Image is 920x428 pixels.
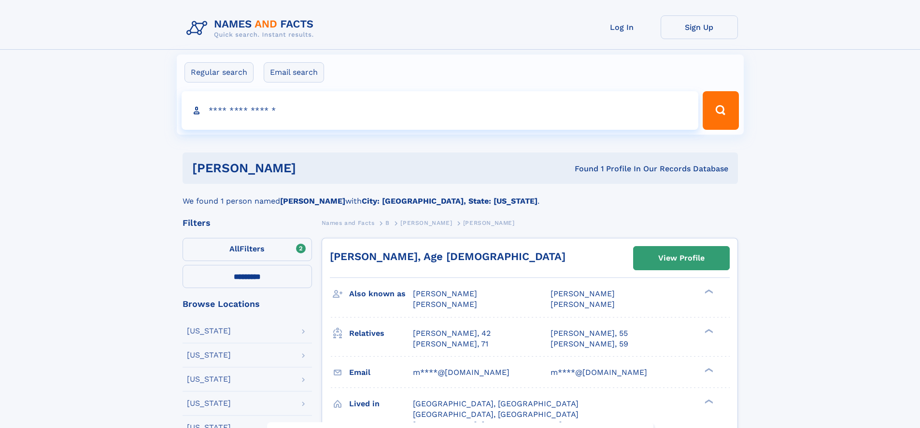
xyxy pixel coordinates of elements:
[184,62,254,83] label: Regular search
[661,15,738,39] a: Sign Up
[183,238,312,261] label: Filters
[183,15,322,41] img: Logo Names and Facts
[702,367,714,373] div: ❯
[330,250,566,262] a: [PERSON_NAME], Age [DEMOGRAPHIC_DATA]
[280,196,345,206] b: [PERSON_NAME]
[187,351,231,359] div: [US_STATE]
[435,164,728,174] div: Found 1 Profile In Our Records Database
[187,375,231,383] div: [US_STATE]
[551,328,628,339] a: [PERSON_NAME], 55
[702,328,714,334] div: ❯
[413,410,579,419] span: [GEOGRAPHIC_DATA], [GEOGRAPHIC_DATA]
[322,217,375,229] a: Names and Facts
[187,327,231,335] div: [US_STATE]
[634,247,729,270] a: View Profile
[551,339,628,349] a: [PERSON_NAME], 59
[658,247,705,269] div: View Profile
[400,217,452,229] a: [PERSON_NAME]
[264,62,324,83] label: Email search
[182,91,699,130] input: search input
[703,91,738,130] button: Search Button
[413,300,477,309] span: [PERSON_NAME]
[463,220,515,226] span: [PERSON_NAME]
[413,328,491,339] a: [PERSON_NAME], 42
[229,244,240,253] span: All
[413,289,477,298] span: [PERSON_NAME]
[192,162,436,174] h1: [PERSON_NAME]
[413,399,579,408] span: [GEOGRAPHIC_DATA], [GEOGRAPHIC_DATA]
[702,398,714,404] div: ❯
[385,217,390,229] a: B
[349,396,413,412] h3: Lived in
[551,289,615,298] span: [PERSON_NAME]
[385,220,390,226] span: B
[702,289,714,295] div: ❯
[362,196,538,206] b: City: [GEOGRAPHIC_DATA], State: [US_STATE]
[551,300,615,309] span: [PERSON_NAME]
[400,220,452,226] span: [PERSON_NAME]
[183,184,738,207] div: We found 1 person named with .
[583,15,661,39] a: Log In
[349,364,413,381] h3: Email
[183,300,312,308] div: Browse Locations
[187,400,231,407] div: [US_STATE]
[349,325,413,342] h3: Relatives
[413,339,488,349] a: [PERSON_NAME], 71
[349,286,413,302] h3: Also known as
[183,219,312,227] div: Filters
